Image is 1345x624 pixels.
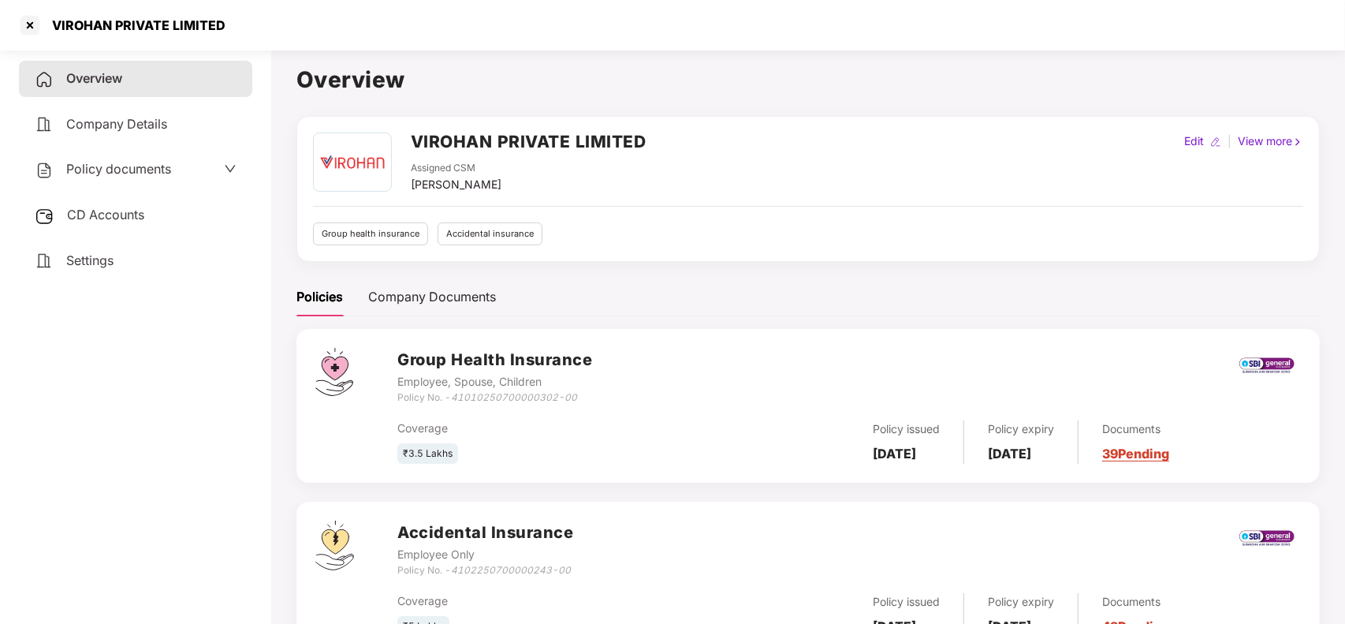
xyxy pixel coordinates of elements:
img: svg+xml;base64,PHN2ZyB3aWR0aD0iMjUiIGhlaWdodD0iMjQiIHZpZXdCb3g9IjAgMCAyNSAyNCIgZmlsbD0ibm9uZSIgeG... [35,207,54,226]
h3: Accidental Insurance [397,521,573,545]
h2: VIROHAN PRIVATE LIMITED [411,129,646,155]
img: sbi.png [1239,527,1295,548]
i: 4102250700000243-00 [451,564,571,576]
img: sbi.png [1239,354,1295,376]
div: VIROHAN PRIVATE LIMITED [43,17,225,33]
i: 41010250700000302-00 [451,391,577,403]
div: Policy expiry [988,420,1054,438]
span: Overview [66,70,122,86]
img: svg+xml;base64,PHN2ZyB4bWxucz0iaHR0cDovL3d3dy53My5vcmcvMjAwMC9zdmciIHdpZHRoPSIyNCIgaGVpZ2h0PSIyNC... [35,115,54,134]
div: Policy issued [873,420,940,438]
b: [DATE] [988,446,1031,461]
img: svg+xml;base64,PHN2ZyB4bWxucz0iaHR0cDovL3d3dy53My5vcmcvMjAwMC9zdmciIHdpZHRoPSIyNCIgaGVpZ2h0PSIyNC... [35,161,54,180]
div: Employee Only [397,546,573,563]
div: [PERSON_NAME] [411,176,501,193]
div: Policies [296,287,343,307]
div: Employee, Spouse, Children [397,373,592,390]
div: Documents [1102,593,1169,611]
span: Company Details [66,116,167,132]
div: Policy issued [873,593,940,611]
img: editIcon [1210,136,1221,148]
img: svg+xml;base64,PHN2ZyB4bWxucz0iaHR0cDovL3d3dy53My5vcmcvMjAwMC9zdmciIHdpZHRoPSIyNCIgaGVpZ2h0PSIyNC... [35,70,54,89]
div: View more [1235,133,1306,150]
h1: Overview [296,62,1320,97]
div: Company Documents [368,287,496,307]
img: svg+xml;base64,PHN2ZyB4bWxucz0iaHR0cDovL3d3dy53My5vcmcvMjAwMC9zdmciIHdpZHRoPSIyNCIgaGVpZ2h0PSIyNC... [35,252,54,271]
div: Policy expiry [988,593,1054,611]
h3: Group Health Insurance [397,348,592,372]
span: down [224,163,237,175]
img: Virohan%20logo%20(1).jpg [315,133,389,191]
a: 39 Pending [1102,446,1169,461]
div: | [1224,133,1235,150]
div: Group health insurance [313,222,428,245]
div: Accidental insurance [438,222,542,245]
b: [DATE] [873,446,916,461]
div: Coverage [397,592,699,610]
img: rightIcon [1292,136,1303,148]
span: CD Accounts [67,207,144,222]
img: svg+xml;base64,PHN2ZyB4bWxucz0iaHR0cDovL3d3dy53My5vcmcvMjAwMC9zdmciIHdpZHRoPSI0Ny43MTQiIGhlaWdodD... [315,348,353,396]
div: Policy No. - [397,563,573,578]
span: Policy documents [66,161,171,177]
div: Documents [1102,420,1169,438]
img: svg+xml;base64,PHN2ZyB4bWxucz0iaHR0cDovL3d3dy53My5vcmcvMjAwMC9zdmciIHdpZHRoPSI0OS4zMjEiIGhlaWdodD... [315,521,354,570]
div: Assigned CSM [411,161,501,176]
div: Edit [1181,133,1207,150]
div: ₹3.5 Lakhs [397,443,458,465]
span: Settings [66,252,114,268]
div: Coverage [397,420,699,437]
div: Policy No. - [397,390,592,405]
